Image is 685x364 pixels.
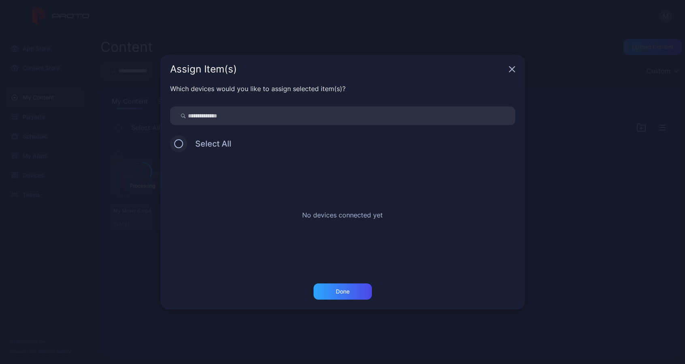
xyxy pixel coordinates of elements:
button: Done [314,283,372,300]
div: Which devices would you like to assign selected item(s)? [170,84,515,94]
p: No devices connected yet [302,210,383,220]
div: Assign Item(s) [170,64,506,74]
span: Select All [187,139,231,149]
div: Done [336,288,350,295]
